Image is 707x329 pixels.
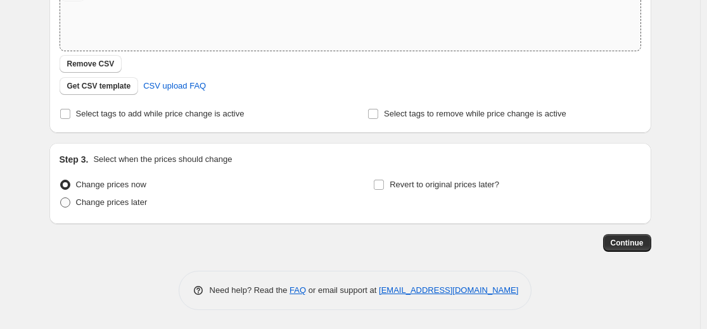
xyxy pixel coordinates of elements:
[379,285,518,295] a: [EMAIL_ADDRESS][DOMAIN_NAME]
[76,180,146,189] span: Change prices now
[60,55,122,73] button: Remove CSV
[210,285,290,295] span: Need help? Read the
[384,109,566,118] span: Select tags to remove while price change is active
[60,153,89,166] h2: Step 3.
[136,76,213,96] a: CSV upload FAQ
[290,285,306,295] a: FAQ
[603,234,651,252] button: Continue
[67,81,131,91] span: Get CSV template
[76,109,245,118] span: Select tags to add while price change is active
[390,180,499,189] span: Revert to original prices later?
[60,77,139,95] button: Get CSV template
[76,197,148,207] span: Change prices later
[93,153,232,166] p: Select when the prices should change
[67,59,115,69] span: Remove CSV
[143,80,206,92] span: CSV upload FAQ
[306,285,379,295] span: or email support at
[611,238,644,248] span: Continue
